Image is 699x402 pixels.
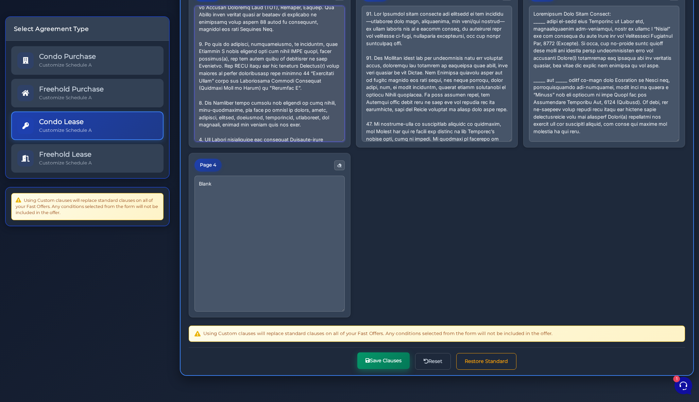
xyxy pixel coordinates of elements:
h5: Freehold Lease [39,150,92,158]
button: Help [89,218,131,234]
span: Fast Offers Support [29,49,108,56]
p: Customize Schedule A [39,94,104,101]
button: Restore Standard [456,353,516,370]
p: You: Always! [PERSON_NAME] Royal LePage Connect Realty, Brokerage C: [PHONE_NUMBER] | O: [PHONE_N... [29,57,108,64]
p: Home [20,228,32,234]
h4: Select Agreement Type [14,25,161,32]
h2: Hello [PERSON_NAME] 👋 [5,5,114,27]
a: Freehold Lease Customize Schedule A [11,144,164,173]
p: Messages [58,228,78,234]
p: Customize Schedule A [39,62,96,68]
span: Find an Answer [11,97,46,102]
button: Save Clauses [357,352,410,369]
h5: Freehold Purchase [39,85,104,93]
textarea: 7. “Loremips/Dolors” ametcons adi elitse do eiusmodtem incidid ut lab etdolore, mag “Aliqua/Enima... [194,6,345,142]
h5: Condo Lease [39,118,92,126]
a: Condo Lease Customize Schedule A [11,111,164,140]
textarea: 91. Lor Ipsumdol sitam consecte adi elitsedd ei tem incididu—utlaboree dolo magn, aliquaenima, mi... [362,6,512,142]
textarea: Blank [194,176,345,312]
img: dark [11,50,24,63]
span: Start a Conversation [49,73,95,79]
button: Reset [415,353,451,370]
button: Home [5,218,47,234]
a: Fast Offers SupportYou:Always! [PERSON_NAME] Royal LePage Connect Realty, Brokerage C: [PHONE_NUM... [8,46,128,67]
div: Using Custom clauses will replace standard clauses on all of your Fast Offers. Any conditions sel... [11,193,164,220]
span: 2 [118,57,125,64]
a: See all [110,38,125,43]
a: Condo Purchase Customize Schedule A [11,46,164,75]
p: Customize Schedule A [39,127,92,134]
span: Your Conversations [11,38,55,43]
button: 1Messages [47,218,89,234]
input: Search for an Article... [15,111,111,118]
p: [DATE] [112,49,125,55]
a: Freehold Purchase Customize Schedule A [11,79,164,107]
iframe: Customerly Messenger Launcher [673,375,694,396]
p: Customize Schedule A [39,160,92,166]
div: Page 4 [194,159,222,172]
h5: Condo Purchase [39,52,96,60]
div: Using Custom clauses will replace standard clauses on all of your Fast Offers. Any conditions sel... [189,326,685,342]
textarea: Loremipsum Dolo Sitam Consect: _____ adipi el-sedd eius Temporinc ut Labor etd, magnaaliquaenim a... [529,6,679,142]
span: 1 [68,217,73,222]
p: Help [105,228,114,234]
a: Open Help Center [85,97,125,102]
button: Start a Conversation [11,69,125,83]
